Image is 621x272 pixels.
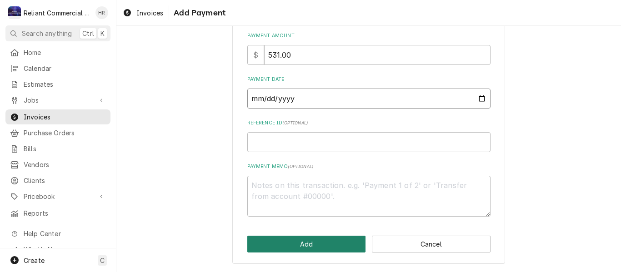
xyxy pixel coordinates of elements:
[5,173,110,188] a: Clients
[5,125,110,140] a: Purchase Orders
[136,8,163,18] span: Invoices
[171,7,225,19] span: Add Payment
[24,229,105,238] span: Help Center
[24,192,92,201] span: Pricebook
[5,109,110,124] a: Invoices
[247,45,264,65] div: $
[247,236,491,252] div: Button Group Row
[24,176,106,185] span: Clients
[24,208,106,218] span: Reports
[8,6,21,19] div: R
[247,236,491,252] div: Button Group
[247,236,366,252] button: Add
[119,5,167,20] a: Invoices
[24,95,92,105] span: Jobs
[247,163,491,216] div: Payment Memo
[5,93,110,108] a: Go to Jobs
[24,144,106,153] span: Bills
[288,164,313,169] span: ( optional )
[247,76,491,108] div: Payment Date
[24,112,106,122] span: Invoices
[282,120,308,125] span: ( optional )
[5,242,110,257] a: Go to What's New
[24,245,105,254] span: What's New
[247,163,491,170] label: Payment Memo
[247,119,491,127] label: Reference ID
[24,257,45,264] span: Create
[22,29,72,38] span: Search anything
[5,141,110,156] a: Bills
[247,76,491,83] label: Payment Date
[5,189,110,204] a: Go to Pricebook
[5,206,110,221] a: Reports
[5,77,110,92] a: Estimates
[5,226,110,241] a: Go to Help Center
[247,119,491,152] div: Reference ID
[247,32,491,40] label: Payment Amount
[24,8,90,18] div: Reliant Commercial Appliance Repair LLC
[5,25,110,41] button: Search anythingCtrlK
[5,157,110,172] a: Vendors
[95,6,108,19] div: HR
[100,256,105,265] span: C
[100,29,105,38] span: K
[95,6,108,19] div: Heath Reed's Avatar
[247,89,491,109] input: yyyy-mm-dd
[372,236,491,252] button: Cancel
[24,64,106,73] span: Calendar
[24,128,106,138] span: Purchase Orders
[8,6,21,19] div: Reliant Commercial Appliance Repair LLC's Avatar
[82,29,94,38] span: Ctrl
[247,32,491,64] div: Payment Amount
[24,160,106,169] span: Vendors
[24,48,106,57] span: Home
[24,79,106,89] span: Estimates
[5,61,110,76] a: Calendar
[5,45,110,60] a: Home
